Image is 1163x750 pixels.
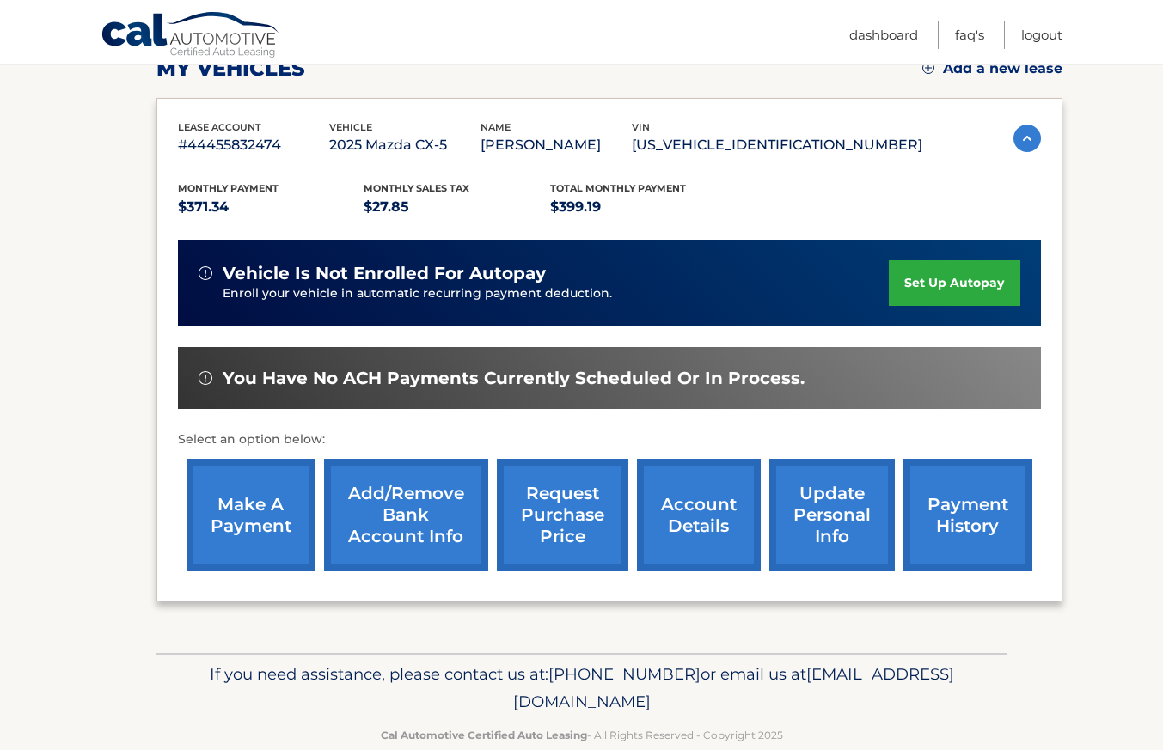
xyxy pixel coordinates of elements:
span: lease account [178,121,261,133]
span: name [481,121,511,133]
a: Add/Remove bank account info [324,459,488,571]
span: vin [632,121,650,133]
a: account details [637,459,761,571]
img: accordion-active.svg [1013,125,1041,152]
strong: Cal Automotive Certified Auto Leasing [381,729,587,741]
a: payment history [903,459,1032,571]
a: FAQ's [955,21,984,49]
span: [EMAIL_ADDRESS][DOMAIN_NAME] [513,664,954,711]
span: Total Monthly Payment [550,182,686,194]
p: - All Rights Reserved - Copyright 2025 [168,726,996,744]
span: vehicle is not enrolled for autopay [223,263,546,284]
img: add.svg [922,62,934,74]
p: Select an option below: [178,430,1041,450]
a: update personal info [769,459,895,571]
img: alert-white.svg [199,371,212,385]
p: Enroll your vehicle in automatic recurring payment deduction. [223,284,890,303]
a: make a payment [187,459,315,571]
a: Logout [1021,21,1062,49]
span: vehicle [329,121,372,133]
p: #44455832474 [178,133,329,157]
p: If you need assistance, please contact us at: or email us at [168,661,996,716]
h2: my vehicles [156,56,305,82]
p: 2025 Mazda CX-5 [329,133,481,157]
p: [PERSON_NAME] [481,133,632,157]
p: $27.85 [364,195,550,219]
span: Monthly sales Tax [364,182,469,194]
span: Monthly Payment [178,182,279,194]
p: $399.19 [550,195,737,219]
a: Dashboard [849,21,918,49]
a: request purchase price [497,459,628,571]
p: [US_VEHICLE_IDENTIFICATION_NUMBER] [632,133,922,157]
a: Add a new lease [922,60,1062,77]
a: set up autopay [889,260,1019,306]
span: [PHONE_NUMBER] [548,664,701,684]
p: $371.34 [178,195,364,219]
a: Cal Automotive [101,11,281,61]
span: You have no ACH payments currently scheduled or in process. [223,368,805,389]
img: alert-white.svg [199,266,212,280]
